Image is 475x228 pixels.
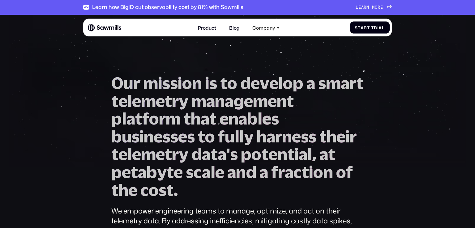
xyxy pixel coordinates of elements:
[309,163,313,181] span: i
[162,74,170,92] span: s
[172,92,179,110] span: r
[158,74,162,92] span: i
[356,5,358,10] span: L
[123,74,133,92] span: u
[227,163,236,181] span: a
[269,74,278,92] span: e
[318,74,326,92] span: s
[198,128,205,146] span: t
[128,181,137,199] span: e
[194,163,202,181] span: c
[364,25,367,30] span: r
[144,128,154,146] span: n
[257,128,267,146] span: h
[323,163,333,181] span: n
[239,128,244,146] span: l
[235,128,239,146] span: l
[111,74,123,92] span: O
[127,145,132,163] span: l
[211,163,215,181] span: l
[135,110,142,128] span: t
[309,128,316,146] span: s
[233,92,244,110] span: g
[268,145,277,163] span: e
[205,74,209,92] span: i
[293,163,302,181] span: c
[132,128,139,146] span: s
[312,145,316,163] span: ,
[378,5,380,10] span: r
[142,110,149,128] span: f
[186,163,194,181] span: s
[278,163,285,181] span: r
[379,25,382,30] span: a
[301,128,309,146] span: s
[202,145,211,163] span: a
[118,181,128,199] span: h
[159,110,166,128] span: r
[267,128,275,146] span: a
[372,5,375,10] span: m
[225,21,243,34] a: Blog
[327,128,336,146] span: h
[247,110,258,128] span: b
[220,74,227,92] span: t
[328,145,335,163] span: t
[126,110,135,128] span: a
[367,25,370,30] span: t
[287,145,294,163] span: t
[260,74,269,92] span: v
[307,145,312,163] span: l
[157,163,167,181] span: y
[220,110,229,128] span: e
[178,128,187,146] span: e
[350,22,390,34] a: StartTrial
[278,74,283,92] span: l
[375,5,378,10] span: o
[187,128,195,146] span: s
[205,128,215,146] span: o
[215,163,224,181] span: e
[287,92,294,110] span: t
[230,145,238,163] span: s
[225,128,235,146] span: u
[361,5,364,10] span: a
[202,163,211,181] span: a
[336,128,345,146] span: e
[261,145,268,163] span: t
[209,74,217,92] span: s
[306,74,315,92] span: a
[131,163,138,181] span: t
[226,145,230,163] span: '
[225,92,233,110] span: a
[122,128,132,146] span: u
[118,145,127,163] span: e
[173,181,178,199] span: .
[149,110,159,128] span: o
[241,145,251,163] span: p
[268,92,277,110] span: e
[361,25,364,30] span: a
[201,110,209,128] span: a
[147,163,157,181] span: b
[111,92,118,110] span: t
[244,128,254,146] span: y
[218,128,225,146] span: f
[364,5,366,10] span: r
[127,92,132,110] span: l
[302,163,309,181] span: t
[244,92,253,110] span: e
[167,163,174,181] span: t
[143,74,158,92] span: m
[191,110,201,128] span: h
[282,128,292,146] span: n
[294,145,299,163] span: i
[366,5,369,10] span: n
[350,128,357,146] span: r
[182,74,192,92] span: o
[275,128,282,146] span: r
[165,145,172,163] span: t
[140,181,149,199] span: c
[313,163,323,181] span: o
[251,145,261,163] span: o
